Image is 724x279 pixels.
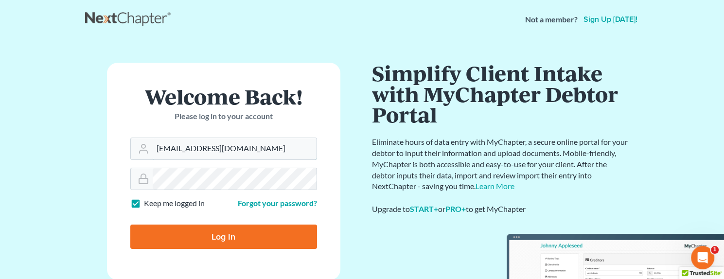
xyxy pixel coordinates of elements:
[476,181,514,191] a: Learn More
[410,204,438,213] a: START+
[372,137,630,192] p: Eliminate hours of data entry with MyChapter, a secure online portal for your debtor to input the...
[130,111,317,122] p: Please log in to your account
[691,246,714,269] iframe: Intercom live chat
[582,16,639,23] a: Sign up [DATE]!
[153,138,317,159] input: Email Address
[525,14,578,25] strong: Not a member?
[130,86,317,107] h1: Welcome Back!
[144,198,205,209] label: Keep me logged in
[711,246,719,254] span: 1
[238,198,317,208] a: Forgot your password?
[445,204,466,213] a: PRO+
[372,63,630,125] h1: Simplify Client Intake with MyChapter Debtor Portal
[372,204,630,215] div: Upgrade to or to get MyChapter
[130,225,317,249] input: Log In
